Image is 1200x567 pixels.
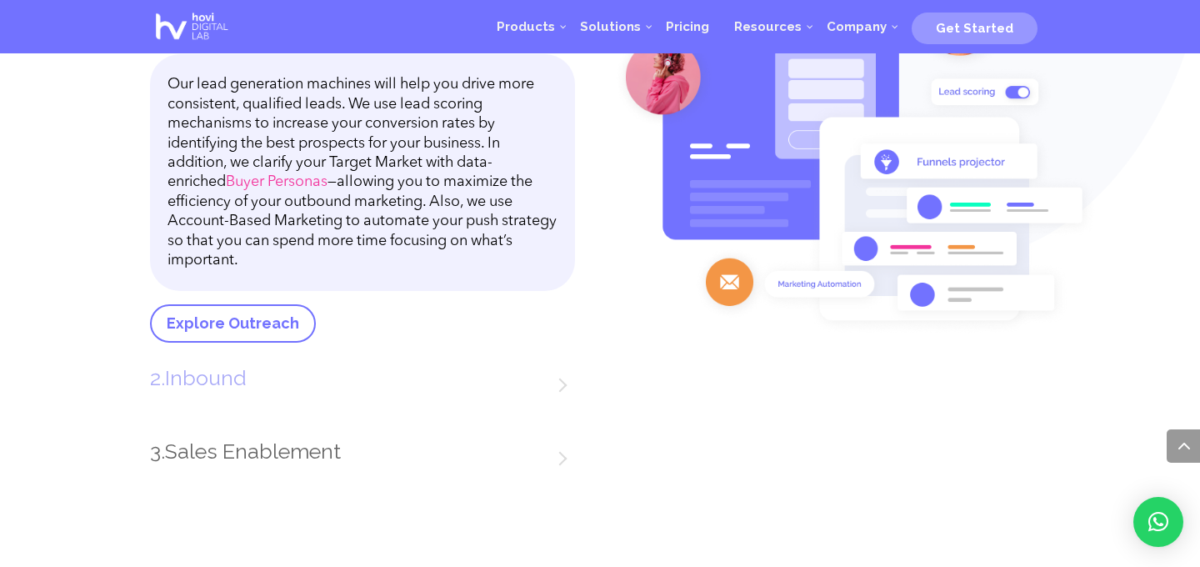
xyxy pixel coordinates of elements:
[722,2,814,52] a: Resources
[580,19,641,34] span: Solutions
[734,19,802,34] span: Resources
[165,439,341,464] a: Sales Enablement
[497,19,555,34] span: Products
[936,21,1013,36] span: Get Started
[653,2,722,52] a: Pricing
[150,367,575,415] h3: 2.
[666,19,709,34] span: Pricing
[165,365,247,390] a: Inbound
[150,440,575,489] h3: 3.
[150,304,316,342] a: Explore Outreach
[827,19,887,34] span: Company
[912,14,1037,39] a: Get Started
[167,75,557,270] p: Our lead generation machines will help you drive more consistent, qualified leads. We use lead sc...
[814,2,899,52] a: Company
[567,2,653,52] a: Solutions
[484,2,567,52] a: Products
[226,174,327,189] a: Buyer Personas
